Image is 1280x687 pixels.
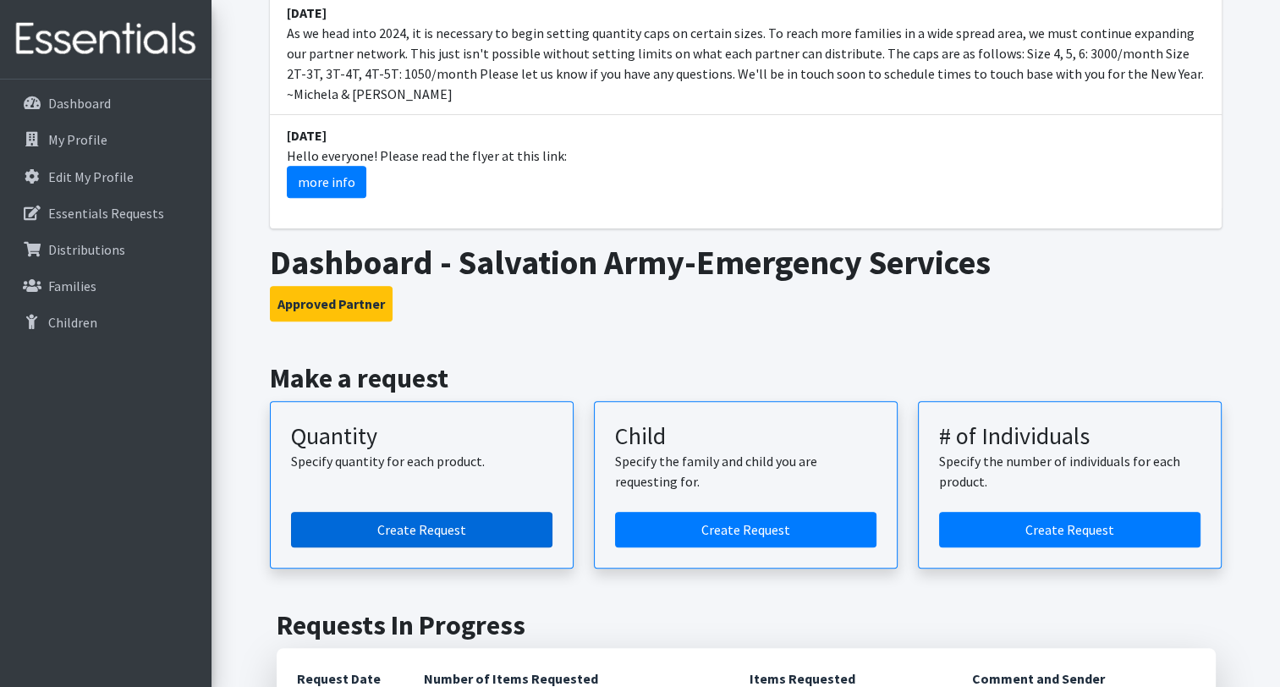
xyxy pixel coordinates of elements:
strong: [DATE] [287,127,327,144]
img: HumanEssentials [7,11,205,68]
h3: # of Individuals [939,422,1200,451]
button: Approved Partner [270,286,393,322]
p: My Profile [48,131,107,148]
h1: Dashboard - Salvation Army-Emergency Services [270,242,1222,283]
p: Essentials Requests [48,205,164,222]
p: Distributions [48,241,125,258]
p: Families [48,278,96,294]
h3: Quantity [291,422,552,451]
a: Create a request by number of individuals [939,512,1200,547]
a: Families [7,269,205,303]
h3: Child [615,422,876,451]
p: Children [48,314,97,331]
a: Create a request for a child or family [615,512,876,547]
a: more info [287,166,366,198]
p: Specify the family and child you are requesting for. [615,451,876,492]
a: Dashboard [7,86,205,120]
li: Hello everyone! Please read the flyer at this link: [270,115,1222,208]
p: Dashboard [48,95,111,112]
p: Specify quantity for each product. [291,451,552,471]
h2: Requests In Progress [277,609,1216,641]
a: Distributions [7,233,205,267]
p: Specify the number of individuals for each product. [939,451,1200,492]
a: Children [7,305,205,339]
a: Edit My Profile [7,160,205,194]
h2: Make a request [270,362,1222,394]
a: Create a request by quantity [291,512,552,547]
a: My Profile [7,123,205,157]
a: Essentials Requests [7,196,205,230]
strong: [DATE] [287,4,327,21]
p: Edit My Profile [48,168,134,185]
